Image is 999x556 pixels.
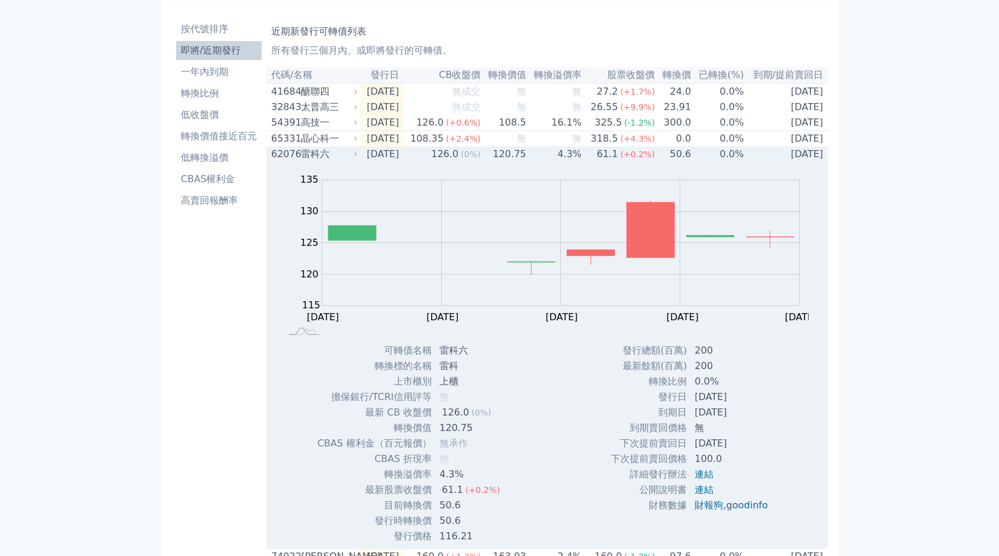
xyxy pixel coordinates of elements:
[744,131,828,147] td: [DATE]
[610,405,687,420] td: 到期日
[439,483,466,497] div: 61.1
[302,299,321,311] tspan: 115
[655,115,692,131] td: 300.0
[300,205,319,217] tspan: 130
[408,132,446,146] div: 108.35
[300,268,319,280] tspan: 120
[546,311,578,323] tspan: [DATE]
[432,358,510,374] td: 雷科
[610,482,687,498] td: 公開說明書
[687,420,777,436] td: 無
[317,467,432,482] td: 轉換溢價率
[610,358,687,374] td: 最新餘額(百萬)
[317,436,432,451] td: CBAS 權利金（百元報價）
[517,101,526,113] span: 無
[301,100,355,114] div: 太普高三
[271,85,298,99] div: 41684
[446,118,480,127] span: (+0.6%)
[595,85,621,99] div: 27.2
[317,529,432,544] td: 發行價格
[271,24,823,39] h1: 近期新發行可轉債列表
[176,151,262,165] li: 低轉換溢價
[655,146,692,162] td: 50.6
[176,127,262,146] a: 轉換價值接近百元
[360,99,404,115] td: [DATE]
[667,311,699,323] tspan: [DATE]
[744,67,828,83] th: 到期/提前賣回日
[588,100,620,114] div: 26.55
[588,132,620,146] div: 318.5
[317,451,432,467] td: CBAS 折現率
[266,67,360,83] th: 代碼/名稱
[692,83,744,99] td: 0.0%
[176,65,262,79] li: 一年內到期
[176,108,262,122] li: 低收盤價
[610,389,687,405] td: 發行日
[687,358,777,374] td: 200
[317,405,432,420] td: 最新 CB 收盤價
[744,83,828,99] td: [DATE]
[572,101,582,113] span: 無
[655,83,692,99] td: 24.0
[692,146,744,162] td: 0.0%
[610,436,687,451] td: 下次提前賣回日
[176,172,262,186] li: CBAS權利金
[294,174,818,323] g: Chart
[432,529,510,544] td: 116.21
[432,498,510,513] td: 50.6
[687,374,777,389] td: 0.0%
[300,237,319,248] tspan: 125
[692,115,744,131] td: 0.0%
[744,115,828,131] td: [DATE]
[695,499,723,511] a: 財報狗
[429,147,461,161] div: 126.0
[610,498,687,513] td: 財務數據
[624,118,655,127] span: (-1.2%)
[610,451,687,467] td: 下次提前賣回價格
[527,67,582,83] th: 轉換溢價率
[439,438,468,449] span: 無承作
[461,149,480,159] span: (0%)
[527,115,582,131] td: 16.1%
[687,389,777,405] td: [DATE]
[176,22,262,36] li: 按代號排序
[271,43,823,58] p: 所有發行三個月內、或即將發行的可轉債。
[695,484,714,495] a: 連結
[517,86,526,97] span: 無
[692,131,744,147] td: 0.0%
[301,115,355,130] div: 高技一
[317,513,432,529] td: 發行時轉換價
[176,84,262,103] a: 轉換比例
[785,311,817,323] tspan: [DATE]
[687,451,777,467] td: 100.0
[360,115,404,131] td: [DATE]
[328,201,794,274] g: Series
[176,20,262,39] a: 按代號排序
[317,389,432,405] td: 擔保銀行/TCRI信用評等
[655,99,692,115] td: 23.91
[687,498,777,513] td: ,
[687,436,777,451] td: [DATE]
[176,105,262,124] a: 低收盤價
[360,131,404,147] td: [DATE]
[481,115,527,131] td: 108.5
[439,391,449,402] span: 無
[317,498,432,513] td: 目前轉換價
[572,86,582,97] span: 無
[317,482,432,498] td: 最新股票收盤價
[176,86,262,101] li: 轉換比例
[744,146,828,162] td: [DATE]
[466,485,500,495] span: (+0.2%)
[432,420,510,436] td: 120.75
[176,41,262,60] a: 即將/近期發行
[620,149,655,159] span: (+0.2%)
[620,102,655,112] span: (+9.9%)
[317,374,432,389] td: 上市櫃別
[595,147,621,161] div: 61.1
[271,132,298,146] div: 65331
[360,83,404,99] td: [DATE]
[176,148,262,167] a: 低轉換溢價
[439,453,449,464] span: 無
[307,311,339,323] tspan: [DATE]
[176,191,262,210] a: 高賣回報酬率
